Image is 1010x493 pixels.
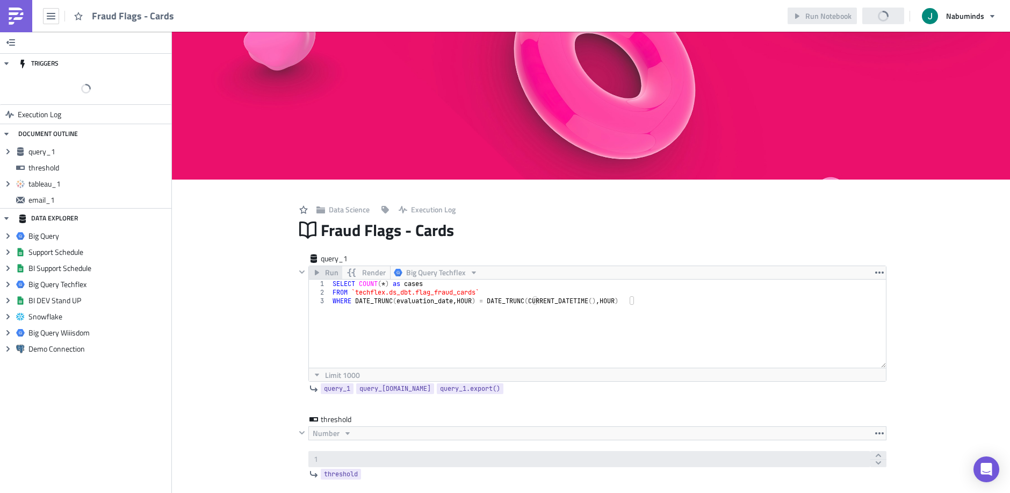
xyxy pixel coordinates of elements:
[18,105,61,124] span: Execution Log
[356,383,434,394] a: query_[DOMAIN_NAME]
[309,297,331,305] div: 3
[28,296,169,305] span: BI DEV Stand UP
[8,8,25,25] img: PushMetrics
[309,280,331,288] div: 1
[92,49,277,63] span: Business Intelligence Reports
[329,204,370,215] span: Data Science
[915,4,1002,28] button: Nabuminds
[4,4,573,13] body: Rich Text Area. Press ALT-0 for help.
[390,266,482,279] button: Big Query Techflex
[28,231,169,241] span: Big Query
[437,383,503,394] a: query_1.export()
[870,451,886,460] button: increment
[28,247,169,257] span: Support Schedule
[411,204,456,215] span: Execution Log
[92,10,175,22] span: Fraud Flags - Cards
[92,64,528,74] h4: Flagged frauds - cards
[295,426,308,439] button: Hide content
[4,4,573,13] p: {% if query_[DOMAIN_NAME][0].cases >= threshold %}
[18,124,78,144] div: DOCUMENT OUTLINE
[325,266,338,279] span: Run
[172,32,1010,180] img: Cover Image
[18,54,59,73] div: TRIGGERS
[28,280,169,289] span: Big Query Techflex
[321,220,455,240] span: Fraud Flags - Cards
[973,456,999,482] div: Open Intercom Messenger
[28,328,169,338] span: Big Query Wiiisdom
[862,8,904,24] button: Share
[321,414,364,425] span: threshold
[921,7,939,25] img: Avatar
[311,201,375,218] button: Data Science
[295,266,308,278] button: Hide content
[440,383,500,394] span: query_1.export()
[309,288,331,297] div: 2
[324,383,350,394] span: query_1
[4,4,573,13] p: {% endif %}
[321,383,353,394] a: query_1
[393,201,461,218] button: Execution Log
[28,163,169,173] span: threshold
[18,209,78,228] div: DATA EXPLORER
[342,266,391,279] button: Render
[946,10,984,22] span: Nabuminds
[28,147,169,156] span: query_1
[324,469,358,480] span: threshold
[28,179,169,189] span: tableau_1
[309,368,364,381] button: Limit 1000
[321,469,361,480] a: threshold
[362,266,386,279] span: Render
[325,369,360,381] span: Limit 1000
[805,10,852,22] span: Run Notebook
[28,312,169,321] span: Snowflake
[788,8,857,24] button: Run Notebook
[309,427,356,440] button: Number
[4,4,550,286] body: Rich Text Area. Press ALT-0 for help.
[406,266,466,279] span: Big Query Techflex
[28,195,169,205] span: email_1
[870,459,886,468] button: decrement
[28,344,169,354] span: Demo Connection
[28,263,169,273] span: BI Support Schedule
[309,266,342,279] button: Run
[313,427,340,440] span: Number
[359,383,431,394] span: query_[DOMAIN_NAME]
[321,253,364,264] span: query_1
